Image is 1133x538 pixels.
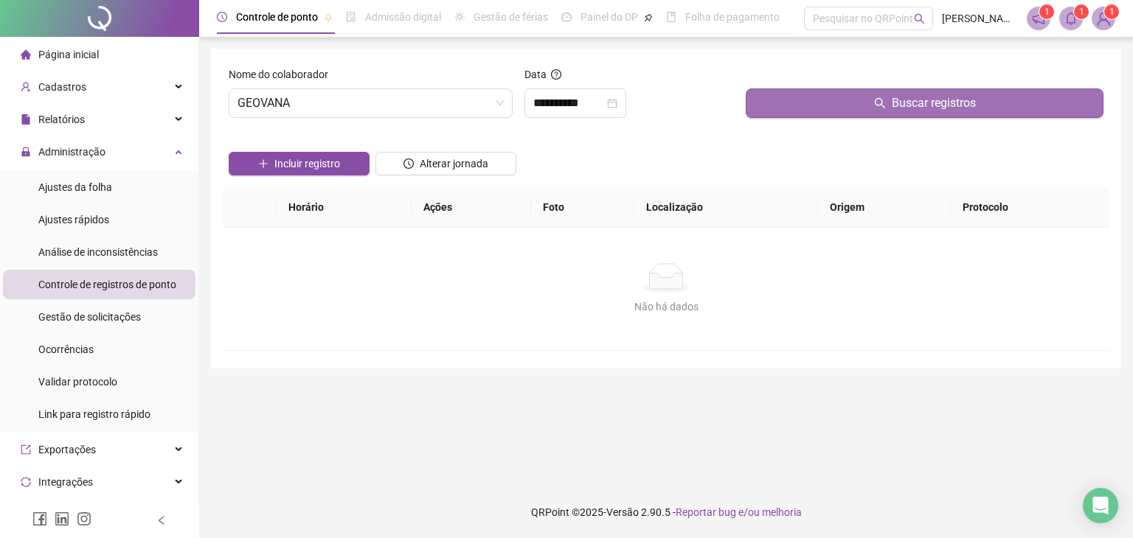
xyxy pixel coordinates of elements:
span: Gestão de solicitações [38,311,141,323]
span: instagram [77,511,91,526]
th: Localização [634,187,818,228]
span: Data [524,69,547,80]
span: clock-circle [217,12,227,22]
span: pushpin [644,13,653,22]
span: Painel do DP [581,11,638,23]
span: plus [258,158,268,169]
span: Ajustes da folha [38,181,112,193]
span: Controle de registros de ponto [38,279,176,290]
span: Integrações [38,476,93,488]
span: Ocorrências [38,343,94,355]
span: Relatórios [38,113,85,125]
div: Open Intercom Messenger [1083,488,1118,523]
span: Buscar registros [892,94,976,112]
button: Alterar jornada [375,152,516,175]
span: Controle de ponto [236,11,318,23]
th: Ações [412,187,531,228]
span: Alterar jornada [420,156,488,172]
span: [PERSON_NAME] [942,10,1018,27]
span: Reportar bug e/ou melhoria [676,506,802,518]
img: 53874 [1092,7,1115,29]
label: Nome do colaborador [229,66,338,83]
span: bell [1064,12,1078,25]
button: Buscar registros [746,88,1103,118]
span: pushpin [324,13,333,22]
th: Protocolo [951,187,1109,228]
span: Exportações [38,444,96,455]
span: book [666,12,676,22]
span: file [21,114,31,125]
span: 1 [1109,7,1115,17]
sup: Atualize o seu contato no menu Meus Dados [1104,4,1119,19]
span: Folha de pagamento [685,11,780,23]
span: dashboard [561,12,572,22]
span: user-add [21,82,31,92]
sup: 1 [1039,4,1054,19]
th: Horário [277,187,412,228]
span: Análise de inconsistências [38,246,158,258]
span: clock-circle [403,158,414,169]
span: lock [21,147,31,157]
th: Foto [531,187,634,228]
span: Versão [606,506,639,518]
span: Link para registro rápido [38,408,150,420]
span: 1 [1044,7,1050,17]
div: Não há dados [240,298,1092,315]
span: Administração [38,146,105,158]
span: Página inicial [38,49,99,60]
span: question-circle [551,69,561,80]
span: home [21,49,31,60]
th: Origem [818,187,952,228]
a: Alterar jornada [375,159,516,171]
span: linkedin [55,511,69,526]
span: search [874,97,886,109]
span: export [21,444,31,455]
span: facebook [32,511,47,526]
span: sync [21,477,31,487]
span: Ajustes rápidos [38,214,109,226]
span: GEOVANA [238,89,504,117]
span: file-done [346,12,356,22]
span: notification [1032,12,1045,25]
span: sun [454,12,465,22]
span: 1 [1079,7,1084,17]
span: Gestão de férias [474,11,548,23]
span: left [156,515,167,525]
span: Incluir registro [274,156,340,172]
span: Validar protocolo [38,376,117,388]
button: Incluir registro [229,152,370,175]
span: Admissão digital [365,11,441,23]
footer: QRPoint © 2025 - 2.90.5 - [199,486,1133,538]
span: Cadastros [38,81,86,93]
span: search [914,13,925,24]
sup: 1 [1074,4,1089,19]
